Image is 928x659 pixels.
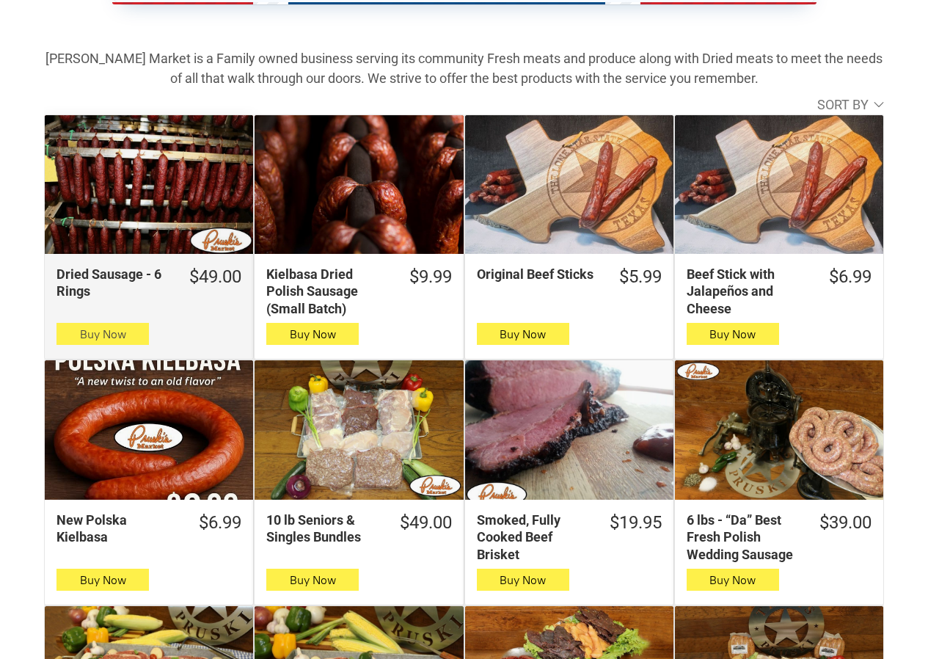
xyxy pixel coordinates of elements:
a: 6 lbs - “Da” Best Fresh Polish Wedding Sausage [675,360,883,500]
button: Buy Now [266,323,359,345]
span: Buy Now [500,327,546,341]
a: $19.95Smoked, Fully Cooked Beef Brisket [465,511,673,563]
a: $9.99Kielbasa Dried Polish Sausage (Small Batch) [255,266,463,317]
div: $39.00 [819,511,872,534]
div: 10 lb Seniors & Singles Bundles [266,511,381,546]
button: Buy Now [687,569,779,591]
a: Original Beef Sticks [465,115,673,255]
div: 6 lbs - “Da” Best Fresh Polish Wedding Sausage [687,511,801,563]
a: $49.0010 lb Seniors & Singles Bundles [255,511,463,546]
div: Beef Stick with Jalapeños and Cheese [687,266,811,317]
a: Smoked, Fully Cooked Beef Brisket [465,360,673,500]
span: Buy Now [290,327,336,341]
a: 10 lb Seniors &amp; Singles Bundles [255,360,463,500]
a: Beef Stick with Jalapeños and Cheese [675,115,883,255]
a: $6.99Beef Stick with Jalapeños and Cheese [675,266,883,317]
div: $19.95 [610,511,662,534]
div: Original Beef Sticks [477,266,601,283]
div: Smoked, Fully Cooked Beef Brisket [477,511,591,563]
a: New Polska Kielbasa [45,360,253,500]
span: Buy Now [80,327,126,341]
span: Buy Now [500,573,546,587]
button: Buy Now [56,323,149,345]
button: Buy Now [56,569,149,591]
span: Buy Now [80,573,126,587]
button: Buy Now [266,569,359,591]
a: $6.99New Polska Kielbasa [45,511,253,546]
button: Buy Now [477,569,569,591]
div: New Polska Kielbasa [56,511,180,546]
div: $6.99 [829,266,872,288]
a: Dried Sausage - 6 Rings [45,115,253,255]
a: $5.99Original Beef Sticks [465,266,673,288]
strong: [PERSON_NAME] Market is a Family owned business serving its community Fresh meats and produce alo... [45,51,883,86]
span: Buy Now [709,573,756,587]
button: Buy Now [687,323,779,345]
div: $5.99 [619,266,662,288]
a: $49.00Dried Sausage - 6 Rings [45,266,253,300]
a: $39.006 lbs - “Da” Best Fresh Polish Wedding Sausage [675,511,883,563]
span: Buy Now [290,573,336,587]
div: $9.99 [409,266,452,288]
button: Buy Now [477,323,569,345]
a: Kielbasa Dried Polish Sausage (Small Batch) [255,115,463,255]
div: Kielbasa Dried Polish Sausage (Small Batch) [266,266,390,317]
div: $49.00 [189,266,241,288]
div: Dried Sausage - 6 Rings [56,266,171,300]
div: $6.99 [199,511,241,534]
span: Buy Now [709,327,756,341]
div: $49.00 [400,511,452,534]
